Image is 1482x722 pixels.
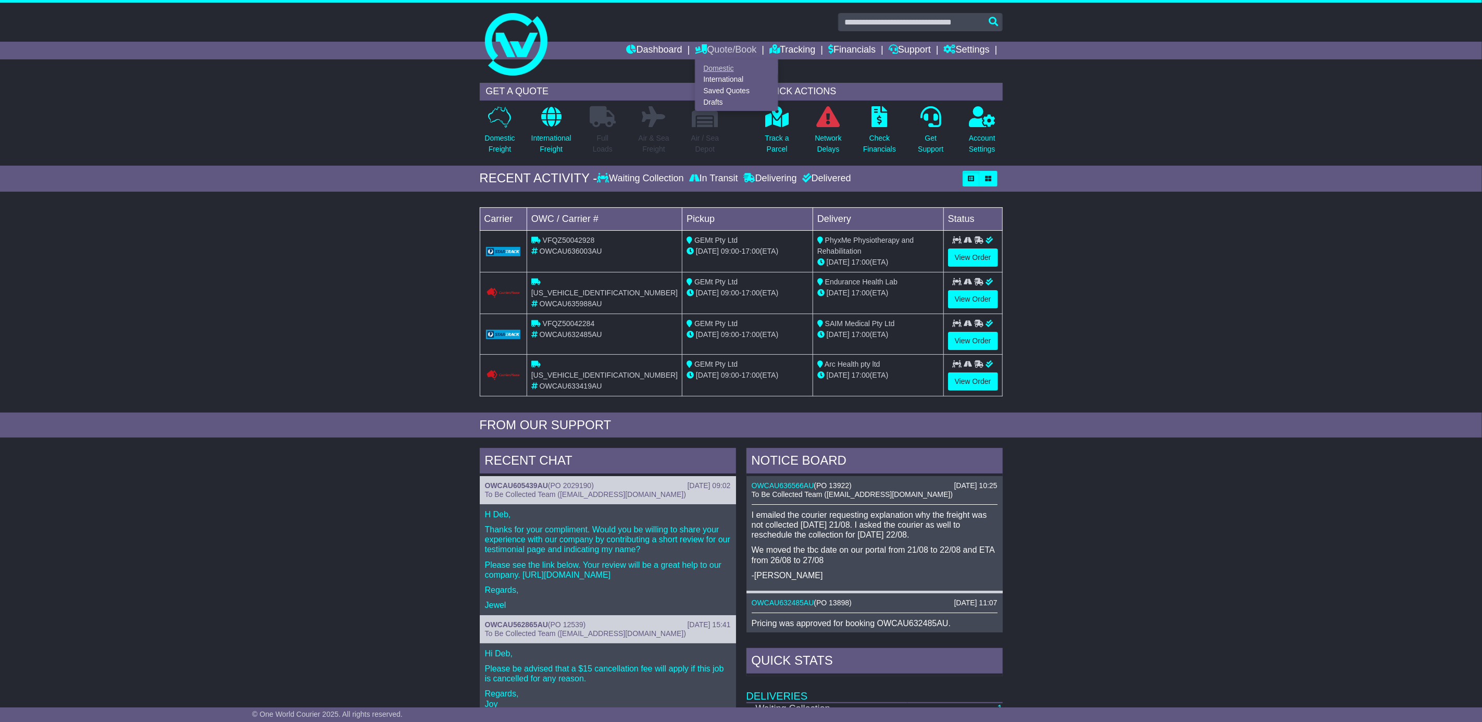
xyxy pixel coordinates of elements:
div: [DATE] 10:25 [954,481,997,490]
td: Waiting Collection [746,703,908,715]
a: Tracking [769,42,815,59]
a: Drafts [695,96,778,108]
span: [DATE] [827,289,850,297]
td: Status [943,207,1002,230]
a: OWCAU562865AU [485,620,548,629]
a: NetworkDelays [814,106,842,160]
div: GET A QUOTE [480,83,726,101]
span: [DATE] [696,330,719,339]
span: GEMt Pty Ltd [694,278,738,286]
img: Couriers_Please.png [486,288,520,298]
div: ( ) [485,481,731,490]
span: © One World Courier 2025. All rights reserved. [252,710,403,718]
span: GEMt Pty Ltd [694,360,738,368]
p: Pricing was approved for booking OWCAU632485AU. [752,618,998,628]
span: 09:00 [721,330,739,339]
span: GEMt Pty Ltd [694,319,738,328]
span: PO 13898 [816,599,849,607]
div: Quote/Book [695,59,778,111]
a: 1 [997,703,1002,714]
a: OWCAU605439AU [485,481,548,490]
span: [DATE] [696,371,719,379]
img: GetCarrierServiceLogo [486,330,520,339]
div: Waiting Collection [597,173,686,184]
div: - (ETA) [687,370,808,381]
a: InternationalFreight [531,106,572,160]
span: PO 13922 [816,481,849,490]
div: In Transit [687,173,741,184]
a: International [695,74,778,85]
img: GetCarrierServiceLogo [486,247,520,256]
span: 17:00 [852,371,870,379]
span: [DATE] [827,258,850,266]
a: Dashboard [627,42,682,59]
div: RECENT CHAT [480,448,736,476]
p: -[PERSON_NAME] [752,570,998,580]
span: 17:00 [852,258,870,266]
p: Air & Sea Freight [639,133,669,155]
div: Delivered [800,173,851,184]
td: Deliveries [746,676,1003,703]
span: Endurance Health Lab [825,278,898,286]
div: Delivering [741,173,800,184]
div: - (ETA) [687,288,808,298]
p: Thanks for your compliment. Would you be willing to share your experience with our company by con... [485,525,731,555]
div: FROM OUR SUPPORT [480,418,1003,433]
span: PO 12539 [551,620,583,629]
span: [DATE] [696,247,719,255]
span: [DATE] [696,289,719,297]
div: NOTICE BOARD [746,448,1003,476]
span: 17:00 [852,330,870,339]
a: OWCAU636566AU [752,481,814,490]
span: [DATE] [827,371,850,379]
div: - (ETA) [687,246,808,257]
span: OWCAU632485AU [540,330,602,339]
td: Delivery [813,207,943,230]
div: ( ) [752,599,998,607]
a: Financials [828,42,876,59]
div: ( ) [485,620,731,629]
span: 09:00 [721,371,739,379]
td: Pickup [682,207,813,230]
p: Check Financials [863,133,896,155]
a: Support [889,42,931,59]
p: International Freight [531,133,571,155]
span: PhyxMe Physiotherapy and Rehabilitation [817,236,914,255]
span: OWCAU635988AU [540,300,602,308]
a: OWCAU632485AU [752,599,814,607]
a: Quote/Book [695,42,756,59]
div: (ETA) [817,329,939,340]
p: I emailed the courier requesting explanation why the freight was not collected [DATE] 21/08. I as... [752,510,998,540]
span: Arc Health pty ltd [825,360,880,368]
div: QUICK ACTIONS [757,83,1003,101]
img: Couriers_Please.png [486,370,520,381]
span: To Be Collected Team ([EMAIL_ADDRESS][DOMAIN_NAME]) [485,490,686,499]
a: DomesticFreight [484,106,515,160]
span: VFQZ50042284 [543,319,595,328]
td: OWC / Carrier # [527,207,682,230]
a: View Order [948,248,998,267]
p: Air / Sea Depot [691,133,719,155]
div: (ETA) [817,257,939,268]
div: [DATE] 15:41 [687,620,730,629]
span: OWCAU636003AU [540,247,602,255]
p: Account Settings [969,133,995,155]
p: Track a Parcel [765,133,789,155]
p: Domestic Freight [484,133,515,155]
div: [DATE] 11:07 [954,599,997,607]
p: H Deb, [485,509,731,519]
div: Quick Stats [746,648,1003,676]
span: To Be Collected Team ([EMAIL_ADDRESS][DOMAIN_NAME]) [485,629,686,638]
span: 17:00 [742,289,760,297]
span: 17:00 [852,289,870,297]
div: ( ) [752,481,998,490]
span: [US_VEHICLE_IDENTIFICATION_NUMBER] [531,371,678,379]
span: [US_VEHICLE_IDENTIFICATION_NUMBER] [531,289,678,297]
div: - (ETA) [687,329,808,340]
p: Regards, [485,585,731,595]
a: Saved Quotes [695,85,778,97]
a: GetSupport [917,106,944,160]
span: 17:00 [742,247,760,255]
a: View Order [948,290,998,308]
p: Get Support [918,133,943,155]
